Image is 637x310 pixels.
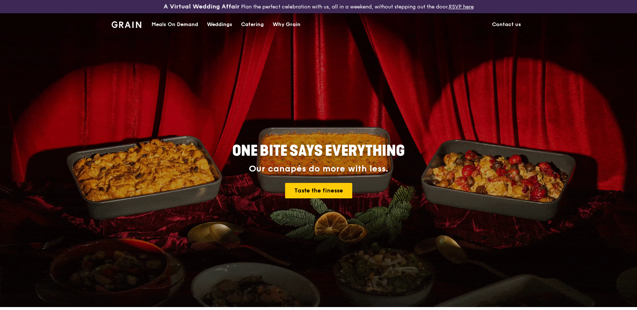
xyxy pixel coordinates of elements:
a: Why Grain [268,14,305,36]
h3: A Virtual Wedding Affair [164,3,240,10]
a: Contact us [488,14,525,36]
a: Weddings [203,14,237,36]
a: Catering [237,14,268,36]
div: Catering [241,14,264,36]
img: Grain [112,21,141,28]
span: ONE BITE SAYS EVERYTHING [232,142,405,160]
div: Why Grain [273,14,301,36]
a: Taste the finesse [285,183,352,198]
div: Our canapés do more with less. [186,164,451,174]
div: Plan the perfect celebration with us, all in a weekend, without stepping out the door. [107,3,530,10]
div: Weddings [207,14,232,36]
a: RSVP here [449,4,474,10]
a: GrainGrain [112,13,141,35]
div: Meals On Demand [152,14,198,36]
